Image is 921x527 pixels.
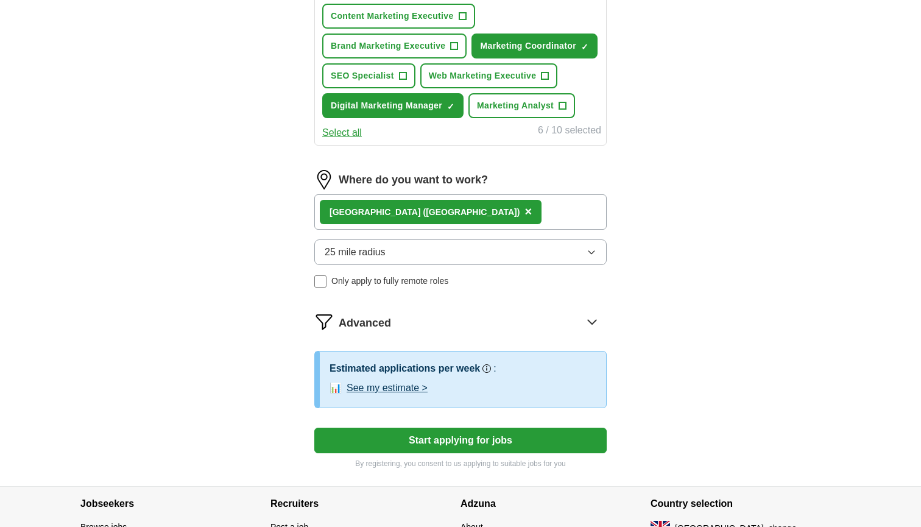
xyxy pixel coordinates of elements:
[331,99,442,112] span: Digital Marketing Manager
[420,63,558,88] button: Web Marketing Executive
[314,312,334,331] img: filter
[493,361,496,376] h3: :
[322,93,464,118] button: Digital Marketing Manager✓
[339,315,391,331] span: Advanced
[429,69,537,82] span: Web Marketing Executive
[331,40,445,52] span: Brand Marketing Executive
[339,172,488,188] label: Where do you want to work?
[314,239,607,265] button: 25 mile radius
[480,40,576,52] span: Marketing Coordinator
[314,170,334,189] img: location.png
[347,381,428,395] button: See my estimate >
[477,99,554,112] span: Marketing Analyst
[468,93,575,118] button: Marketing Analyst
[524,205,532,218] span: ×
[330,207,421,217] strong: [GEOGRAPHIC_DATA]
[314,275,326,288] input: Only apply to fully remote roles
[651,487,841,521] h4: Country selection
[331,69,394,82] span: SEO Specialist
[423,207,520,217] span: ([GEOGRAPHIC_DATA])
[581,42,588,52] span: ✓
[331,10,454,23] span: Content Marketing Executive
[330,381,342,395] span: 📊
[322,63,415,88] button: SEO Specialist
[314,458,607,469] p: By registering, you consent to us applying to suitable jobs for you
[330,361,480,376] h3: Estimated applications per week
[331,275,448,288] span: Only apply to fully remote roles
[538,123,601,140] div: 6 / 10 selected
[447,102,454,111] span: ✓
[322,126,362,140] button: Select all
[314,428,607,453] button: Start applying for jobs
[325,245,386,260] span: 25 mile radius
[322,4,475,29] button: Content Marketing Executive
[322,34,467,58] button: Brand Marketing Executive
[471,34,597,58] button: Marketing Coordinator✓
[524,203,532,221] button: ×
